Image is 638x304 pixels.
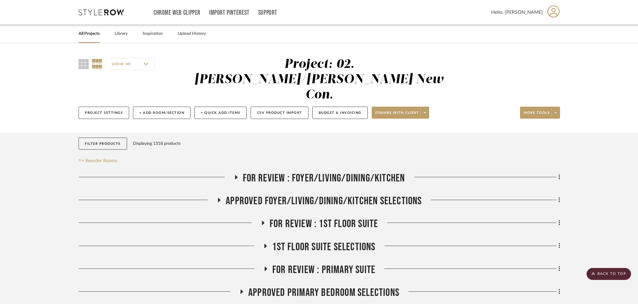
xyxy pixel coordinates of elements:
a: Library [115,30,128,38]
div: Project: 02. [PERSON_NAME]/[PERSON_NAME] New Con. [194,58,444,101]
span: Reorder Rooms [85,157,117,164]
button: Project Settings [79,107,129,119]
a: All Projects [79,30,100,38]
span: 1st Floor Suite Selections [272,241,375,254]
button: More tools [520,107,560,119]
span: Share with client [375,111,419,120]
button: + Quick Add Items [194,107,247,119]
div: Displaying 1318 products [133,138,181,150]
span: Approved Primary Bedroom Selections [248,286,399,299]
button: Budget & Invoicing [312,107,368,119]
span: More tools [524,111,550,120]
button: CSV Product Import [251,107,308,119]
a: Inspiration [143,30,163,38]
a: Chrome Web Clipper [153,10,200,15]
button: Reorder Rooms [79,157,117,164]
span: APPROVED FOYER/LIVING/DINING/KITCHEN SELECTIONS [226,195,422,208]
scroll-to-top-button: BACK TO TOP [587,268,631,280]
button: Share with client [372,107,429,119]
button: Filter Products [79,138,127,150]
span: FOR REVIEW : Primary Suite [272,263,375,276]
span: Hello, [PERSON_NAME] [491,9,543,16]
a: Support [258,10,277,15]
span: FOR REVIEW : 1st Floor Suite [270,217,378,230]
a: Upload History [178,30,206,38]
span: FOR REVIEW : Foyer/Living/Dining/Kitchen [243,172,405,185]
button: + Add Room/Section [133,107,190,119]
a: Import Pinterest [209,10,249,15]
